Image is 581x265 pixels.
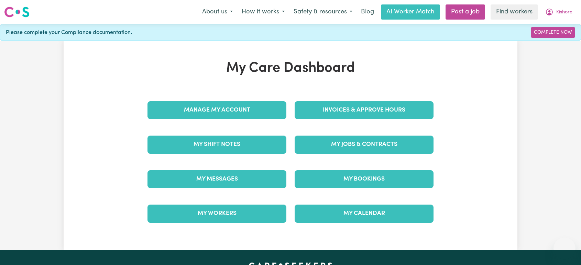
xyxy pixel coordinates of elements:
[381,4,440,20] a: AI Worker Match
[143,60,438,77] h1: My Care Dashboard
[289,5,357,19] button: Safety & resources
[4,6,30,18] img: Careseekers logo
[295,205,434,222] a: My Calendar
[446,4,485,20] a: Post a job
[491,4,538,20] a: Find workers
[553,238,575,260] iframe: Button to launch messaging window
[295,170,434,188] a: My Bookings
[541,5,577,19] button: My Account
[147,205,286,222] a: My Workers
[556,9,572,16] span: Kishore
[147,170,286,188] a: My Messages
[147,136,286,153] a: My Shift Notes
[147,101,286,119] a: Manage My Account
[6,28,132,37] span: Please complete your Compliance documentation.
[295,101,434,119] a: Invoices & Approve Hours
[4,4,30,20] a: Careseekers logo
[237,5,289,19] button: How it works
[531,27,575,38] a: Complete Now
[357,4,378,20] a: Blog
[198,5,237,19] button: About us
[295,136,434,153] a: My Jobs & Contracts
